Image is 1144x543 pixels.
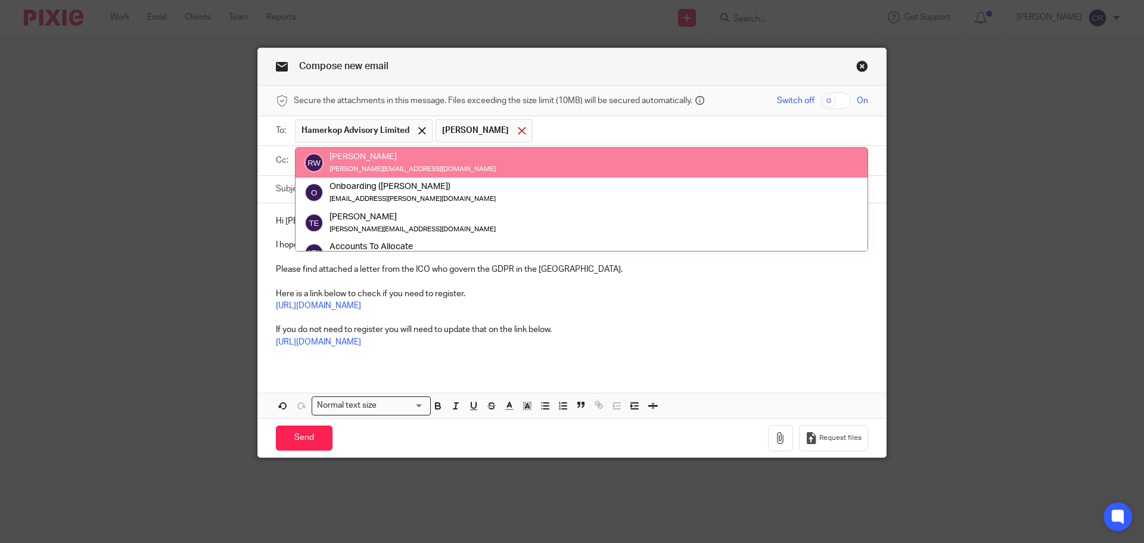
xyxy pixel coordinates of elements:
[276,263,868,275] p: Please find attached a letter from the ICO who govern the GDPR in the [GEOGRAPHIC_DATA].
[276,338,361,346] a: [URL][DOMAIN_NAME]
[276,154,289,166] label: Cc:
[312,396,431,415] div: Search for option
[329,196,496,203] small: [EMAIL_ADDRESS][PERSON_NAME][DOMAIN_NAME]
[276,239,868,251] p: I hope you are well?
[276,183,307,195] label: Subject:
[299,61,388,71] span: Compose new email
[329,166,496,173] small: [PERSON_NAME][EMAIL_ADDRESS][DOMAIN_NAME]
[329,226,496,232] small: [PERSON_NAME][EMAIL_ADDRESS][DOMAIN_NAME]
[294,95,692,107] span: Secure the attachments in this message. Files exceeding the size limit (10MB) will be secured aut...
[304,244,324,263] img: svg%3E
[315,399,380,412] span: Normal text size
[276,324,868,336] p: If you do not need to register you will need to update that on the link below.
[819,433,862,443] span: Request files
[857,95,868,107] span: On
[276,302,361,310] a: [URL][DOMAIN_NAME]
[799,425,868,452] button: Request files
[276,426,332,451] input: Send
[329,181,496,193] div: Onboarding ([PERSON_NAME])
[304,154,324,173] img: svg%3E
[856,60,868,76] a: Close this dialog window
[442,125,509,136] span: [PERSON_NAME]
[301,125,409,136] span: Hamerkop Advisory Limited
[329,151,496,163] div: [PERSON_NAME]
[329,241,496,253] div: Accounts To Allocate
[276,288,868,300] p: Here is a link below to check if you need to register.
[329,211,496,223] div: [PERSON_NAME]
[276,125,289,136] label: To:
[381,399,424,412] input: Search for option
[304,213,324,232] img: svg%3E
[276,215,868,227] p: Hi [PERSON_NAME],
[304,184,324,203] img: svg%3E
[777,95,815,107] span: Switch off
